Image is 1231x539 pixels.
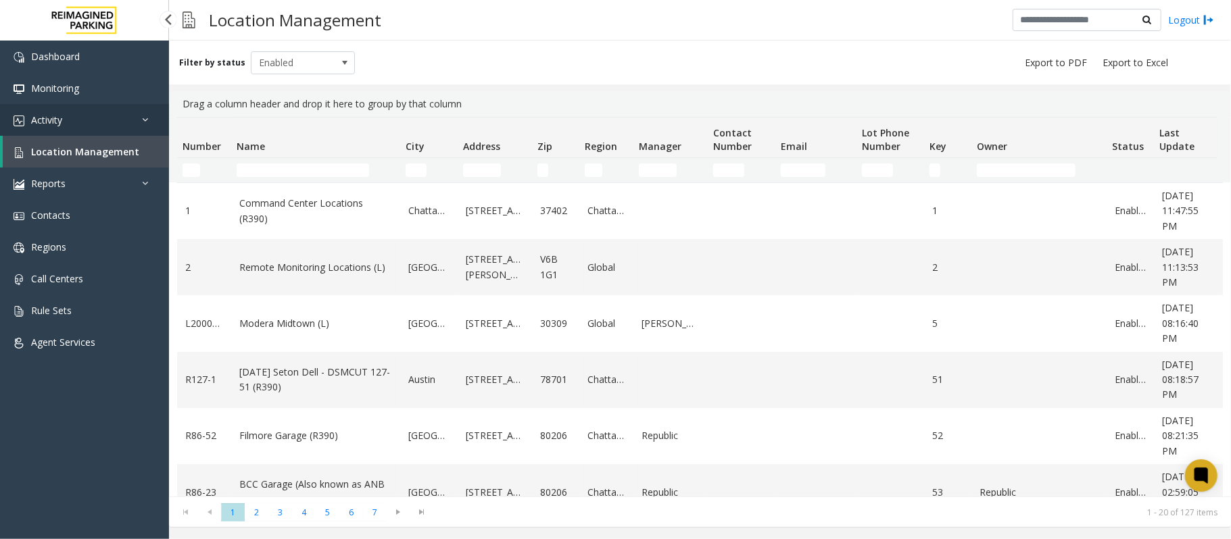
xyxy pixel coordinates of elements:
span: Call Centers [31,272,83,285]
img: 'icon' [14,147,24,158]
span: Export to PDF [1025,56,1087,70]
a: Enabled [1115,372,1146,387]
img: 'icon' [14,52,24,63]
a: Enabled [1115,316,1146,331]
td: Zip Filter [532,158,579,182]
span: Page 2 [245,503,268,521]
span: Go to the next page [387,503,410,521]
a: [PERSON_NAME] [642,316,700,331]
a: 78701 [540,372,571,387]
td: Lot Phone Number Filter [856,158,924,182]
span: Address [463,140,500,153]
a: Chattanooga [587,485,625,500]
span: Owner [977,140,1007,153]
a: 80206 [540,485,571,500]
a: [DATE] 11:13:53 PM [1162,245,1213,290]
span: [DATE] 11:13:53 PM [1162,245,1199,288]
td: Name Filter [231,158,400,182]
a: [DATE] 11:47:55 PM [1162,188,1213,234]
input: Email Filter [781,163,825,177]
a: [STREET_ADDRESS][PERSON_NAME] [466,252,524,282]
a: [STREET_ADDRESS] [466,203,524,218]
img: 'icon' [14,211,24,222]
a: 51 [932,372,963,387]
span: Contacts [31,209,70,222]
span: Contact Number [713,126,752,153]
a: 53 [932,485,963,500]
a: Global [587,316,625,331]
td: Owner Filter [971,158,1107,182]
label: Filter by status [179,57,245,69]
input: Contact Number Filter [713,163,744,177]
td: Status Filter [1107,158,1154,182]
td: Manager Filter [633,158,708,182]
a: R86-23 [185,485,223,500]
a: 1 [185,203,223,218]
span: Monitoring [31,82,79,95]
a: 1 [932,203,963,218]
a: [STREET_ADDRESS] [466,485,524,500]
a: Republic [980,485,1099,500]
a: [DATE] 08:18:57 PM [1162,357,1213,403]
a: Global [587,260,625,275]
span: Export to Excel [1103,56,1168,70]
div: Data table [169,117,1231,496]
a: [DATE] Seton Dell - DSMCUT 127-51 (R390) [239,365,392,395]
a: Chattanooga [408,203,450,218]
td: Key Filter [924,158,971,182]
td: Number Filter [177,158,231,182]
a: [GEOGRAPHIC_DATA] [408,260,450,275]
span: Page 6 [339,503,363,521]
span: Regions [31,240,66,253]
img: 'icon' [14,306,24,317]
span: [DATE] 08:16:40 PM [1162,301,1199,344]
span: Page 7 [363,503,387,521]
button: Export to PDF [1019,53,1092,72]
a: [DATE] 02:59:05 AM [1162,469,1213,515]
input: Lot Phone Number Filter [862,163,893,177]
span: Activity [31,113,62,126]
a: [GEOGRAPHIC_DATA] [408,428,450,443]
span: Go to the last page [413,507,431,517]
img: 'icon' [14,338,24,349]
span: [DATE] 11:47:55 PM [1162,189,1199,232]
a: Chattanooga [587,372,625,387]
img: 'icon' [14,274,24,285]
span: Key [930,140,946,153]
span: Dashboard [31,50,80,63]
a: [STREET_ADDRESS] [466,316,524,331]
a: Logout [1168,13,1214,27]
img: 'icon' [14,115,24,126]
span: Last Update [1159,126,1194,153]
a: Command Center Locations (R390) [239,196,392,226]
a: 80206 [540,428,571,443]
a: R86-52 [185,428,223,443]
a: R127-1 [185,372,223,387]
a: [STREET_ADDRESS] [466,372,524,387]
input: Address Filter [463,163,501,177]
a: 52 [932,428,963,443]
a: [GEOGRAPHIC_DATA] [408,485,450,500]
td: Last Update Filter [1154,158,1222,182]
span: Region [585,140,617,153]
a: Filmore Garage (R390) [239,428,392,443]
span: Page 3 [268,503,292,521]
span: [DATE] 08:21:35 PM [1162,414,1199,457]
img: 'icon' [14,242,24,253]
a: Remote Monitoring Locations (L) [239,260,392,275]
button: Export to Excel [1097,53,1174,72]
div: Drag a column header and drop it here to group by that column [177,91,1223,117]
h3: Location Management [202,3,388,36]
a: Location Management [3,136,169,168]
span: Location Management [31,145,139,158]
kendo-pager-info: 1 - 20 of 127 items [442,507,1217,518]
img: logout [1203,13,1214,27]
td: City Filter [400,158,458,182]
td: Region Filter [579,158,633,182]
a: [DATE] 08:21:35 PM [1162,413,1213,459]
a: Enabled [1115,485,1146,500]
span: Page 5 [316,503,339,521]
td: Contact Number Filter [708,158,775,182]
a: Enabled [1115,260,1146,275]
a: [GEOGRAPHIC_DATA] [408,316,450,331]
